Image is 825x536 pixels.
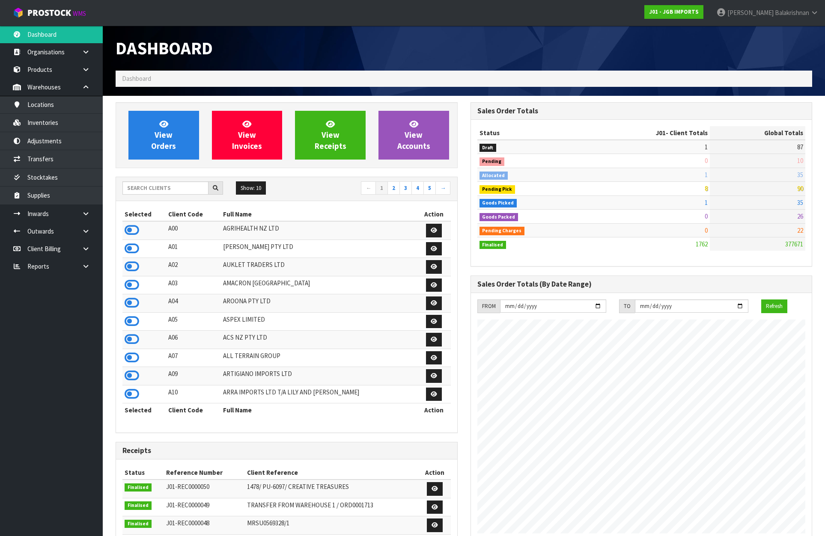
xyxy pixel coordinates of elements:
td: ASPEX LIMITED [221,312,418,331]
span: ProStock [27,7,71,18]
span: View Accounts [397,119,430,151]
th: Action [419,466,450,480]
span: Balakrishnan [775,9,809,17]
span: Finalised [125,483,152,492]
span: View Orders [151,119,176,151]
th: Status [122,466,164,480]
span: J01-REC0000048 [166,519,209,527]
th: Global Totals [710,126,805,140]
th: Status [477,126,587,140]
th: Client Code [166,403,221,417]
th: Selected [122,207,166,221]
a: J01 - JGB IMPORTS [644,5,703,19]
h3: Sales Order Totals [477,107,806,115]
span: Allocated [480,172,508,180]
span: 1 [705,198,708,207]
a: → [435,181,450,195]
strong: J01 - JGB IMPORTS [649,8,699,15]
td: ARTIGIANO IMPORTS LTD [221,367,418,385]
span: 1 [705,171,708,179]
td: A10 [166,385,221,403]
a: 2 [387,181,400,195]
span: 377671 [785,240,803,248]
small: WMS [73,9,86,18]
span: 35 [797,171,803,179]
span: 0 [705,226,708,234]
span: 1478/ PU-6097/ CREATIVE TREASURES [247,483,349,491]
div: TO [619,299,635,313]
span: 1 [705,143,708,151]
a: 4 [411,181,424,195]
span: 1762 [696,240,708,248]
span: 0 [705,157,708,165]
td: A02 [166,258,221,276]
th: Action [417,207,450,221]
span: Dashboard [122,74,151,83]
td: [PERSON_NAME] PTY LTD [221,240,418,258]
div: FROM [477,299,500,313]
span: 0 [705,212,708,220]
a: ViewReceipts [295,111,366,160]
span: Draft [480,144,497,152]
span: MRSU0569328/1 [247,519,289,527]
span: Dashboard [116,37,213,59]
td: A03 [166,276,221,294]
img: cube-alt.png [13,7,24,18]
td: A04 [166,294,221,313]
span: Pending [480,157,505,166]
th: Client Reference [245,466,419,480]
th: Full Name [221,207,418,221]
td: AROONA PTY LTD [221,294,418,313]
td: A05 [166,312,221,331]
span: Finalised [125,501,152,510]
a: ViewInvoices [212,111,283,160]
a: 5 [423,181,436,195]
th: Reference Number [164,466,245,480]
span: J01-REC0000049 [166,501,209,509]
td: AUKLET TRADERS LTD [221,258,418,276]
span: 26 [797,212,803,220]
a: 3 [399,181,412,195]
span: Finalised [480,241,506,249]
a: ← [361,181,376,195]
button: Refresh [761,299,787,313]
span: View Invoices [232,119,262,151]
td: A09 [166,367,221,385]
a: 1 [375,181,388,195]
input: Search clients [122,181,208,195]
span: Pending Charges [480,227,525,235]
th: Action [417,403,450,417]
td: AMACRON [GEOGRAPHIC_DATA] [221,276,418,294]
span: [PERSON_NAME] [727,9,774,17]
h3: Receipts [122,447,451,455]
td: A01 [166,240,221,258]
span: J01-REC0000050 [166,483,209,491]
span: Goods Packed [480,213,518,222]
span: 90 [797,184,803,192]
th: Client Code [166,207,221,221]
td: A06 [166,331,221,349]
span: TRANSFER FROM WAREHOUSE 1 / ORD0001713 [247,501,373,509]
span: Pending Pick [480,185,515,194]
a: ViewOrders [128,111,199,160]
td: ALL TERRAIN GROUP [221,349,418,367]
th: Full Name [221,403,418,417]
td: AGRIHEALTH NZ LTD [221,221,418,240]
td: ACS NZ PTY LTD [221,331,418,349]
td: ARRA IMPORTS LTD T/A LILY AND [PERSON_NAME] [221,385,418,403]
nav: Page navigation [293,181,450,196]
h3: Sales Order Totals (By Date Range) [477,280,806,288]
span: 8 [705,184,708,192]
span: J01 [656,129,666,137]
td: A07 [166,349,221,367]
span: 22 [797,226,803,234]
a: ViewAccounts [378,111,449,160]
span: 10 [797,157,803,165]
span: Goods Picked [480,199,517,207]
span: 87 [797,143,803,151]
span: View Receipts [315,119,346,151]
th: - Client Totals [586,126,710,140]
td: A00 [166,221,221,240]
span: 35 [797,198,803,207]
button: Show: 10 [236,181,266,195]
